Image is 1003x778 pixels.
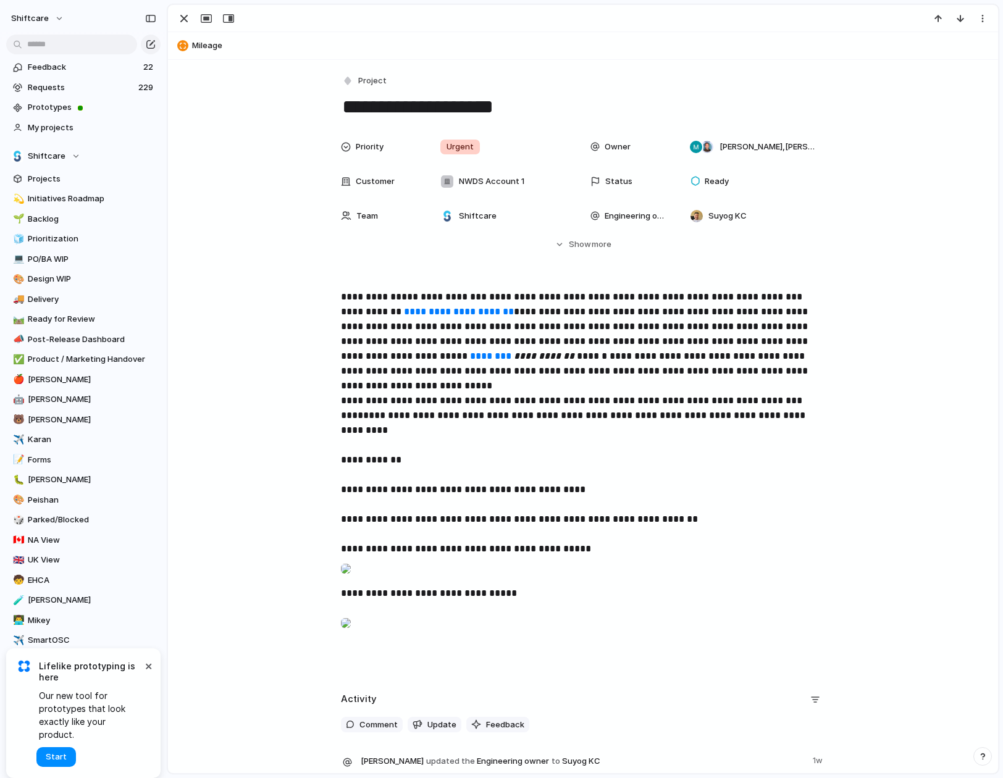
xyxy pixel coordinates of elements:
div: 💻PO/BA WIP [6,250,161,269]
button: 🍎 [11,374,23,386]
span: Mileage [192,40,993,52]
span: Suyog KC [708,210,747,222]
span: Shiftcare [28,150,65,162]
div: 🛤️ [13,312,22,327]
a: 🧪[PERSON_NAME] [6,591,161,609]
button: 🚚 [11,293,23,306]
button: 🎨 [11,494,23,506]
button: 🐻 [11,414,23,426]
a: 🎨Peishan [6,491,161,509]
div: ✈️ [13,634,22,648]
a: 🇬🇧UK View [6,551,161,569]
button: 🎲 [11,514,23,526]
button: 🧪 [11,594,23,606]
span: [PERSON_NAME] [28,414,156,426]
span: Forms [28,454,156,466]
a: My projects [6,119,161,137]
div: 🚚Delivery [6,290,161,309]
span: Ready [705,175,729,188]
div: 🤖[PERSON_NAME] [6,390,161,409]
a: 🎨Design WIP [6,270,161,288]
a: ✈️Karan [6,430,161,449]
span: [PERSON_NAME] [28,594,156,606]
span: Project [358,75,387,87]
span: to [552,755,560,768]
span: Requests [28,82,135,94]
span: 1w [813,752,825,767]
h2: Activity [341,692,377,706]
span: Post-Release Dashboard [28,333,156,346]
div: 🤖 [13,393,22,407]
div: 🐻 [13,412,22,427]
div: 📣Post-Release Dashboard [6,330,161,349]
a: 🇨🇦NA View [6,531,161,550]
div: 🐛 [13,473,22,487]
span: Start [46,751,67,763]
div: 🔮Afford [6,651,161,670]
div: 📝Forms [6,451,161,469]
span: shiftcare [11,12,49,25]
a: 🌱Backlog [6,210,161,228]
span: [PERSON_NAME] [28,374,156,386]
span: Our new tool for prototypes that look exactly like your product. [39,689,142,741]
button: 🧒 [11,574,23,587]
div: 🍎 [13,372,22,387]
span: Team [356,210,378,222]
span: Feedback [28,61,140,73]
a: 🍎[PERSON_NAME] [6,370,161,389]
span: Comment [359,719,398,731]
a: ✈️SmartOSC [6,631,161,650]
span: Status [605,175,632,188]
span: Karan [28,433,156,446]
span: Mikey [28,614,156,627]
a: 👨‍💻Mikey [6,611,161,630]
button: 🛤️ [11,313,23,325]
div: 🚚 [13,292,22,306]
span: Customer [356,175,395,188]
button: Showmore [341,233,825,256]
button: 🇬🇧 [11,554,23,566]
span: 229 [138,82,156,94]
button: Project [340,72,390,90]
span: Urgent [447,141,474,153]
div: 📝 [13,453,22,467]
div: 🌱 [13,212,22,226]
a: 🛤️Ready for Review [6,310,161,328]
span: Delivery [28,293,156,306]
div: 📣 [13,332,22,346]
button: Update [408,717,461,733]
span: Projects [28,173,156,185]
div: 🎨 [13,493,22,507]
span: 22 [143,61,156,73]
span: PO/BA WIP [28,253,156,266]
button: ✈️ [11,634,23,646]
span: Initiatives Roadmap [28,193,156,205]
span: Owner [605,141,631,153]
span: Priority [356,141,384,153]
span: Peishan [28,494,156,506]
span: My projects [28,122,156,134]
div: 👨‍💻 [13,613,22,627]
a: 🐛[PERSON_NAME] [6,471,161,489]
span: [PERSON_NAME] , [PERSON_NAME] [720,141,815,153]
div: ✅Product / Marketing Handover [6,350,161,369]
span: Suyog KC [562,755,600,768]
button: ✈️ [11,433,23,446]
a: 🧒EHCA [6,571,161,590]
a: 🧊Prioritization [6,230,161,248]
button: 🇨🇦 [11,534,23,546]
span: Prioritization [28,233,156,245]
a: Requests229 [6,78,161,97]
button: shiftcare [6,9,70,28]
div: 🎲Parked/Blocked [6,511,161,529]
div: 🧪 [13,593,22,608]
span: [PERSON_NAME] [28,474,156,486]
